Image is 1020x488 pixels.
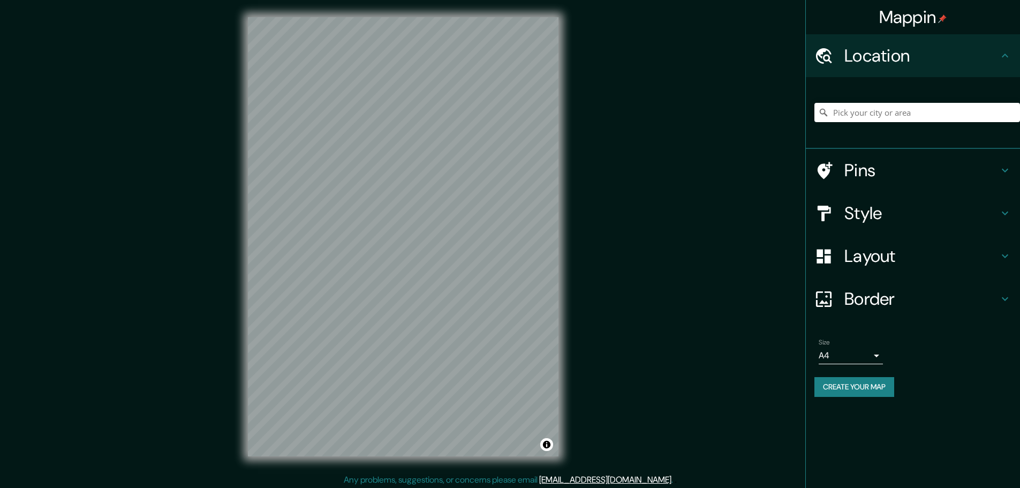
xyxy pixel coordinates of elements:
[806,192,1020,235] div: Style
[540,438,553,451] button: Toggle attribution
[673,474,675,486] div: .
[819,347,883,364] div: A4
[844,202,999,224] h4: Style
[844,288,999,310] h4: Border
[844,245,999,267] h4: Layout
[938,14,947,23] img: pin-icon.png
[844,160,999,181] h4: Pins
[539,474,671,485] a: [EMAIL_ADDRESS][DOMAIN_NAME]
[344,474,673,486] p: Any problems, suggestions, or concerns please email .
[675,474,677,486] div: .
[814,377,894,397] button: Create your map
[806,149,1020,192] div: Pins
[248,17,558,456] canvas: Map
[819,338,830,347] label: Size
[814,103,1020,122] input: Pick your city or area
[879,6,947,28] h4: Mappin
[844,45,999,66] h4: Location
[806,235,1020,277] div: Layout
[806,34,1020,77] div: Location
[806,277,1020,320] div: Border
